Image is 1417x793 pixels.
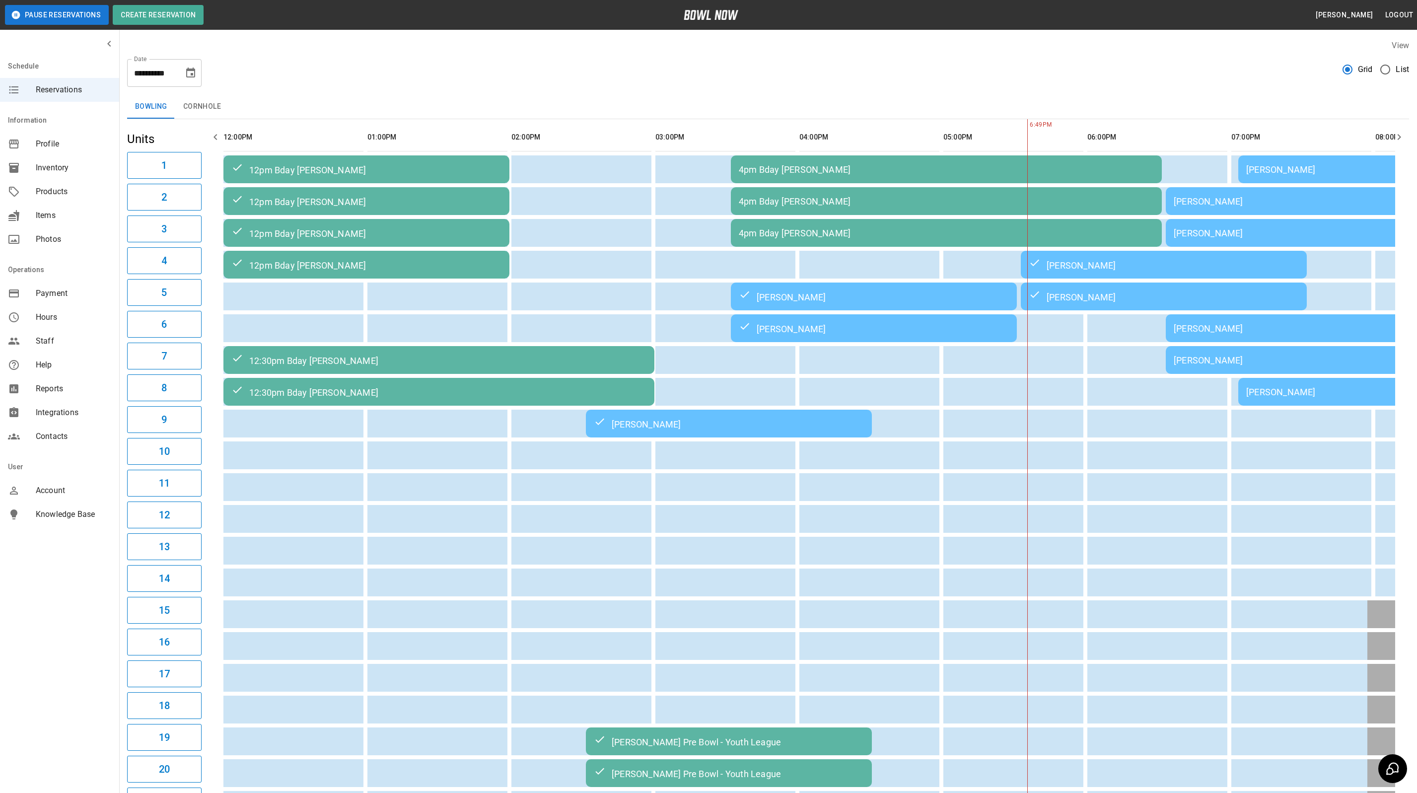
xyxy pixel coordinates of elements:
[36,186,111,198] span: Products
[36,84,111,96] span: Reservations
[127,152,202,179] button: 1
[739,322,1009,334] div: [PERSON_NAME]
[159,729,170,745] h6: 19
[36,311,111,323] span: Hours
[159,507,170,523] h6: 12
[231,227,501,239] div: 12pm Bday [PERSON_NAME]
[127,406,202,433] button: 9
[511,123,651,151] th: 02:00PM
[127,502,202,528] button: 12
[36,431,111,442] span: Contacts
[1381,6,1417,24] button: Logout
[739,196,1154,207] div: 4pm Bday [PERSON_NAME]
[36,383,111,395] span: Reports
[1027,120,1030,130] span: 6:49PM
[1392,41,1409,50] label: View
[175,95,229,119] button: Cornhole
[36,233,111,245] span: Photos
[127,756,202,783] button: 20
[127,660,202,687] button: 17
[159,539,170,555] h6: 13
[127,95,1409,119] div: inventory tabs
[181,63,201,83] button: Choose date, selected date is Sep 6, 2025
[127,724,202,751] button: 19
[159,443,170,459] h6: 10
[161,316,167,332] h6: 6
[127,438,202,465] button: 10
[161,380,167,396] h6: 8
[127,629,202,655] button: 16
[231,259,501,271] div: 12pm Bday [PERSON_NAME]
[684,10,738,20] img: logo
[1396,64,1409,75] span: List
[36,335,111,347] span: Staff
[161,157,167,173] h6: 1
[1029,290,1299,302] div: [PERSON_NAME]
[159,634,170,650] h6: 16
[161,189,167,205] h6: 2
[1358,64,1373,75] span: Grid
[223,123,363,151] th: 12:00PM
[127,131,202,147] h5: Units
[36,288,111,299] span: Payment
[36,359,111,371] span: Help
[161,412,167,428] h6: 9
[127,533,202,560] button: 13
[36,485,111,497] span: Account
[127,597,202,624] button: 15
[127,343,202,369] button: 7
[36,210,111,221] span: Items
[159,571,170,586] h6: 14
[739,164,1154,175] div: 4pm Bday [PERSON_NAME]
[127,374,202,401] button: 8
[159,761,170,777] h6: 20
[36,162,111,174] span: Inventory
[231,163,501,175] div: 12pm Bday [PERSON_NAME]
[655,123,795,151] th: 03:00PM
[1312,6,1377,24] button: [PERSON_NAME]
[594,735,864,747] div: [PERSON_NAME] Pre Bowl - Youth League
[739,228,1154,238] div: 4pm Bday [PERSON_NAME]
[127,470,202,497] button: 11
[127,565,202,592] button: 14
[159,602,170,618] h6: 15
[36,138,111,150] span: Profile
[127,184,202,211] button: 2
[739,290,1009,302] div: [PERSON_NAME]
[161,348,167,364] h6: 7
[127,692,202,719] button: 18
[36,407,111,419] span: Integrations
[127,247,202,274] button: 4
[161,285,167,300] h6: 5
[127,95,175,119] button: Bowling
[367,123,507,151] th: 01:00PM
[127,311,202,338] button: 6
[594,418,864,430] div: [PERSON_NAME]
[159,666,170,682] h6: 17
[1029,259,1299,271] div: [PERSON_NAME]
[159,475,170,491] h6: 11
[161,253,167,269] h6: 4
[231,354,646,366] div: 12:30pm Bday [PERSON_NAME]
[161,221,167,237] h6: 3
[113,5,204,25] button: Create Reservation
[5,5,109,25] button: Pause Reservations
[127,216,202,242] button: 3
[36,508,111,520] span: Knowledge Base
[594,767,864,779] div: [PERSON_NAME] Pre Bowl - Youth League
[159,698,170,714] h6: 18
[127,279,202,306] button: 5
[231,386,646,398] div: 12:30pm Bday [PERSON_NAME]
[231,195,501,207] div: 12pm Bday [PERSON_NAME]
